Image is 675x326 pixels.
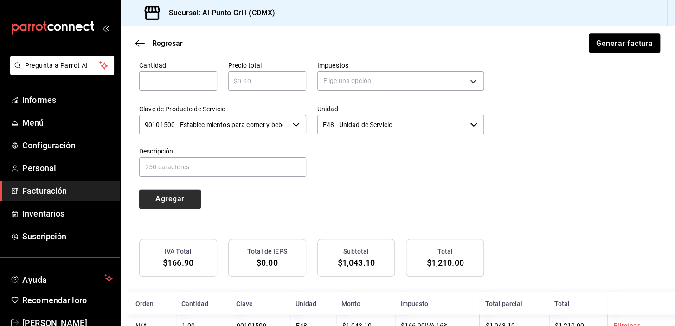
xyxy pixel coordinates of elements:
label: Precio total [228,62,306,68]
font: Ayuda [22,275,47,285]
font: $0.00 [257,258,278,268]
font: Menú [22,118,44,128]
a: Pregunta a Parrot AI [6,67,114,77]
font: Generar factura [596,38,653,47]
span: $166.90 [163,258,193,268]
button: Regresar [135,39,183,48]
font: Impuesto [400,300,428,307]
font: Total de IEPS [247,248,287,255]
font: Sucursal: Al Punto Grill (CDMX) [169,8,275,17]
font: Total parcial [485,300,522,307]
font: Facturación [22,186,67,196]
input: Elige una opción [317,115,467,134]
font: Configuración [22,141,76,150]
input: 250 caracteres [139,157,306,177]
input: $0.00 [228,76,306,87]
button: abrir_cajón_menú [102,24,109,32]
label: Cantidad [139,62,217,68]
font: Impuestos [317,61,348,69]
font: Orden [135,300,154,307]
button: Generar factura [589,33,660,53]
h3: Subtotal [343,247,369,256]
button: Pregunta a Parrot AI [10,56,114,75]
font: Inventarios [22,209,64,218]
font: Recomendar loro [22,295,87,305]
input: Elige una opción [139,115,289,134]
font: Personal [22,163,56,173]
h3: IVA Total [165,247,192,256]
font: Monto [341,300,360,307]
font: Suscripción [22,231,66,241]
label: Clave de Producto de Servicio [139,105,306,112]
font: Pregunta a Parrot AI [25,62,88,69]
span: $1,210.00 [426,258,463,268]
h3: Total [437,247,453,256]
font: Descripción [139,147,173,154]
span: $1,043.10 [337,258,374,268]
font: Clave [236,300,253,307]
font: Total [554,300,570,307]
font: Regresar [152,39,183,48]
font: Informes [22,95,56,105]
font: Cantidad [181,300,208,307]
font: Unidad [296,300,316,307]
label: Unidad [317,105,484,112]
div: Elige una opción [317,71,484,91]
